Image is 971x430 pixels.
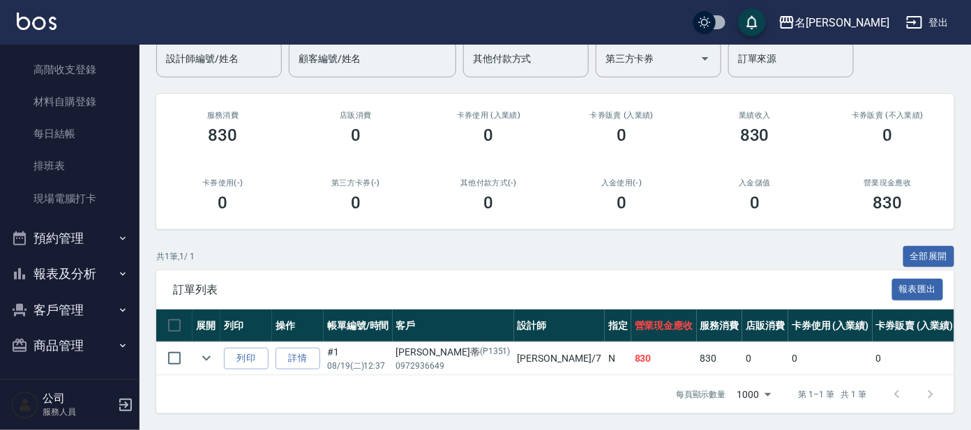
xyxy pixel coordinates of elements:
[6,54,134,86] a: 高階收支登錄
[306,178,406,187] h2: 第三方卡券(-)
[697,309,743,342] th: 服務消費
[393,309,514,342] th: 客戶
[631,309,697,342] th: 營業現金應收
[396,345,511,360] div: [PERSON_NAME]蒂
[6,118,134,150] a: 每日結帳
[873,342,957,375] td: 0
[439,178,539,187] h2: 其他付款方式(-)
[6,292,134,328] button: 客戶管理
[324,342,393,375] td: #1
[742,342,788,375] td: 0
[306,111,406,120] h2: 店販消費
[838,178,938,187] h2: 營業現金應收
[773,8,895,37] button: 名[PERSON_NAME]
[6,328,134,364] button: 商品管理
[220,309,272,342] th: 列印
[799,388,866,401] p: 第 1–1 筆 共 1 筆
[694,47,716,70] button: Open
[705,111,805,120] h2: 業績收入
[788,309,873,342] th: 卡券使用 (入業績)
[17,13,57,30] img: Logo
[173,283,892,297] span: 訂單列表
[173,178,273,187] h2: 卡券使用(-)
[514,309,605,342] th: 設計師
[697,342,743,375] td: 830
[156,250,195,263] p: 共 1 筆, 1 / 1
[732,376,776,413] div: 1000
[838,111,938,120] h2: 卡券販賣 (不入業績)
[605,309,631,342] th: 指定
[742,309,788,342] th: 店販消費
[224,348,269,369] button: 列印
[883,125,893,145] h3: 0
[196,348,217,369] button: expand row
[901,10,954,36] button: 登出
[6,183,134,215] a: 現場電腦打卡
[218,193,227,213] h3: 0
[484,193,494,213] h3: 0
[514,342,605,375] td: [PERSON_NAME] /7
[272,309,324,342] th: 操作
[892,279,944,300] button: 報表匯出
[750,193,760,213] h3: 0
[351,193,361,213] h3: 0
[873,193,903,213] h3: 830
[276,348,320,369] a: 詳情
[43,392,114,406] h5: 公司
[605,342,631,375] td: N
[738,8,766,36] button: save
[396,360,511,372] p: 0972936649
[795,14,889,31] div: 名[PERSON_NAME]
[6,256,134,292] button: 報表及分析
[873,309,957,342] th: 卡券販賣 (入業績)
[572,111,672,120] h2: 卡券販賣 (入業績)
[572,178,672,187] h2: 入金使用(-)
[43,406,114,418] p: 服務人員
[788,342,873,375] td: 0
[324,309,393,342] th: 帳單編號/時間
[193,309,220,342] th: 展開
[11,391,39,419] img: Person
[351,125,361,145] h3: 0
[617,125,626,145] h3: 0
[892,282,944,295] a: 報表匯出
[631,342,697,375] td: 830
[327,360,389,372] p: 08/19 (二) 12:37
[617,193,626,213] h3: 0
[480,345,511,360] p: (P1351)
[740,125,769,145] h3: 830
[484,125,494,145] h3: 0
[6,220,134,256] button: 預約管理
[6,150,134,182] a: 排班表
[705,178,805,187] h2: 入金儲值
[173,111,273,120] h3: 服務消費
[903,246,955,268] button: 全部展開
[6,86,134,118] a: 材料自購登錄
[208,125,237,145] h3: 830
[676,388,726,401] p: 每頁顯示數量
[439,111,539,120] h2: 卡券使用 (入業績)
